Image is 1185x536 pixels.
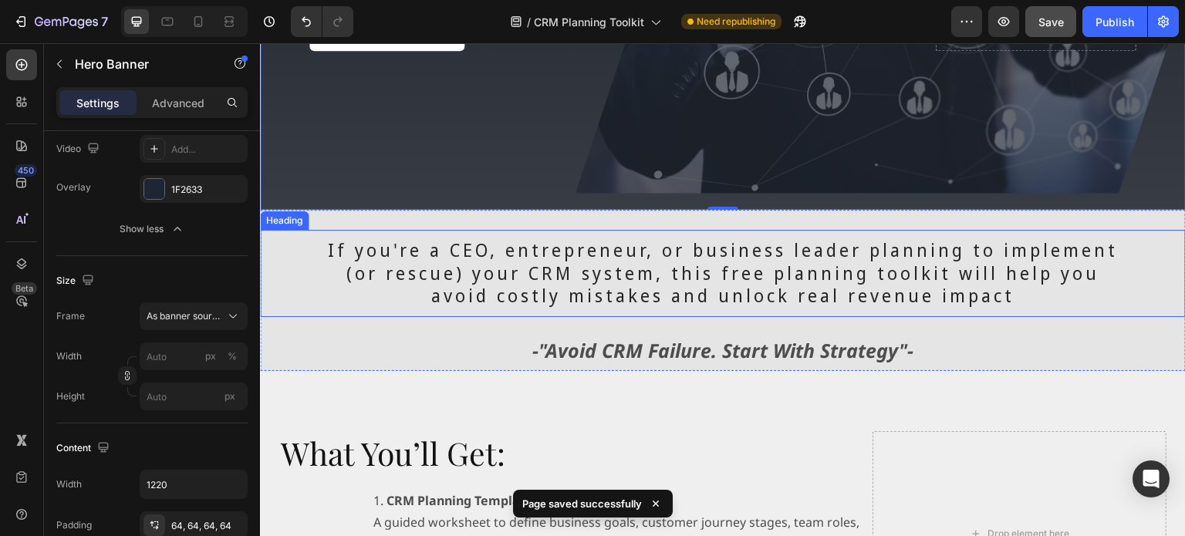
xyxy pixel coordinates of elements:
[12,282,37,295] div: Beta
[260,43,1185,536] iframe: To enrich screen reader interactions, please activate Accessibility in Grammarly extension settings
[697,15,775,29] span: Need republishing
[291,6,353,37] div: Undo/Redo
[527,14,531,30] span: /
[152,95,204,111] p: Advanced
[120,221,185,237] div: Show less
[56,215,248,243] button: Show less
[56,271,97,292] div: Size
[56,139,103,160] div: Video
[201,347,220,366] button: %
[171,143,244,157] div: Add...
[223,347,241,366] button: px
[6,6,115,37] button: 7
[76,95,120,111] p: Settings
[171,519,244,533] div: 64, 64, 64, 64
[1025,6,1076,37] button: Save
[1133,460,1170,497] div: Open Intercom Messenger
[1082,6,1147,37] button: Publish
[225,390,235,402] span: px
[56,438,113,459] div: Content
[140,342,248,370] input: px%
[147,309,222,323] span: As banner source
[205,349,216,363] div: px
[228,349,237,363] div: %
[140,302,248,330] button: As banner source
[1038,15,1064,29] span: Save
[522,496,642,511] p: Page saved successfully
[728,484,810,497] div: Drop element here
[171,183,244,197] div: 1F2633
[534,14,644,30] span: CRM Planning Toolkit
[75,55,206,73] p: Hero Banner
[140,383,248,410] input: px
[140,470,247,498] input: Auto
[113,447,605,513] li: A guided worksheet to define business goals, customer journey stages, team roles, and CRM feature...
[127,449,273,466] strong: CRM Planning Template
[56,309,85,323] label: Frame
[56,477,82,491] div: Width
[56,349,82,363] label: Width
[56,180,91,194] div: Overlay
[101,12,108,31] p: 7
[1096,14,1134,30] div: Publish
[56,389,85,403] label: Height
[56,518,92,532] div: Padding
[15,164,37,177] div: 450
